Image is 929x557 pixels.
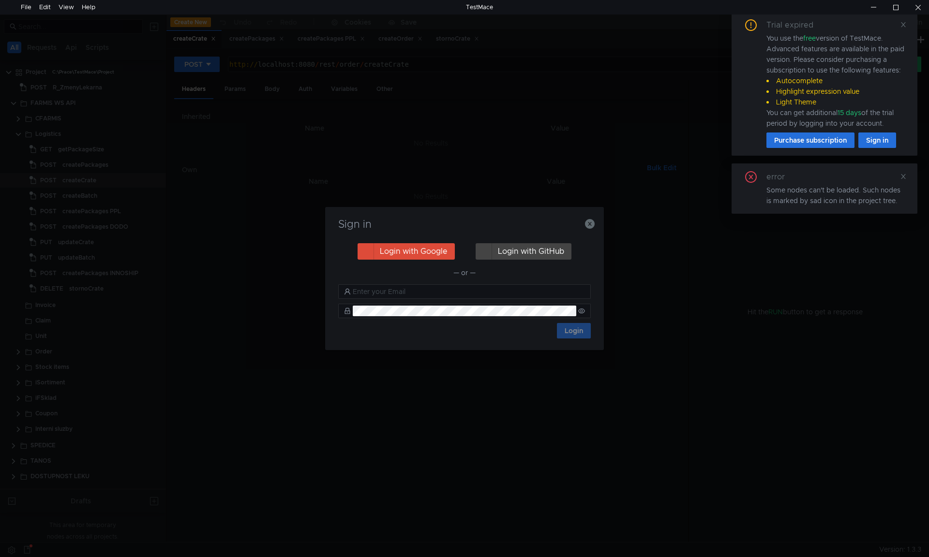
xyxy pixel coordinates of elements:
[803,34,816,43] span: free
[338,267,591,278] div: — or —
[766,75,906,86] li: Autocomplete
[337,219,592,230] h3: Sign in
[766,171,796,183] div: error
[766,19,825,31] div: Trial expired
[766,33,906,129] div: You use the version of TestMace. Advanced features are available in the paid version. Please cons...
[476,243,571,260] button: Login with GitHub
[766,132,854,148] button: Purchase subscription
[838,108,861,117] span: 15 days
[766,86,906,97] li: Highlight expression value
[358,243,455,260] button: Login with Google
[766,97,906,107] li: Light Theme
[353,286,585,297] input: Enter your Email
[766,107,906,129] div: You can get additional of the trial period by logging into your account.
[858,132,896,148] button: Sign in
[766,185,906,206] div: Some nodes can't be loaded. Such nodes is marked by sad icon in the project tree.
